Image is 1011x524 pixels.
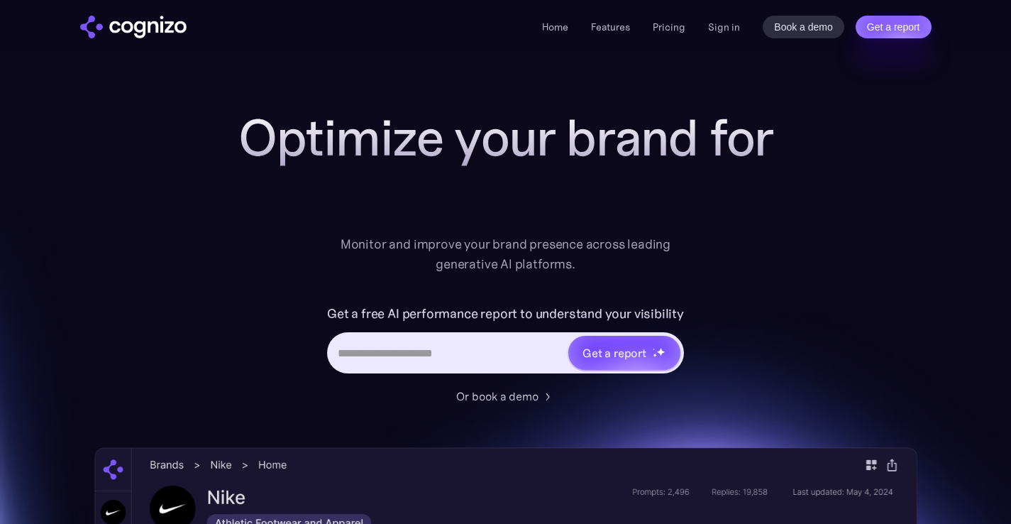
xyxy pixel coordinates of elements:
div: Or book a demo [456,388,538,405]
a: Book a demo [763,16,844,38]
div: Monitor and improve your brand presence across leading generative AI platforms. [331,234,680,274]
img: star [656,347,665,356]
a: Get a reportstarstarstar [567,334,682,371]
form: Hero URL Input Form [327,302,684,381]
a: Pricing [653,21,685,33]
img: star [653,353,658,358]
a: Features [591,21,630,33]
img: cognizo logo [80,16,187,38]
div: Get a report [582,344,646,361]
a: Or book a demo [456,388,556,405]
img: star [653,348,655,350]
a: home [80,16,187,38]
a: Home [542,21,568,33]
h1: Optimize your brand for [222,109,790,166]
a: Get a report [856,16,932,38]
a: Sign in [708,18,740,36]
label: Get a free AI performance report to understand your visibility [327,302,684,325]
